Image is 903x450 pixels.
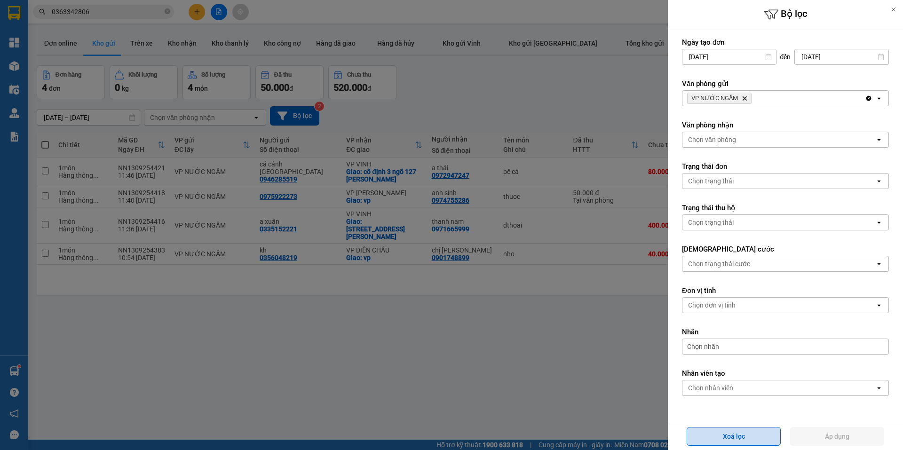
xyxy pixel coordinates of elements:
[687,93,752,104] span: VP NƯỚC NGẦM, close by backspace
[682,286,889,295] label: Đơn vị tính
[682,120,889,130] label: Văn phòng nhận
[21,8,88,38] strong: CHUYỂN PHÁT NHANH AN PHÚ QUÝ
[691,95,738,102] span: VP NƯỚC NGẦM
[682,245,889,254] label: [DEMOGRAPHIC_DATA] cước
[875,136,883,143] svg: open
[790,427,884,446] button: Áp dụng
[875,384,883,392] svg: open
[682,79,889,88] label: Văn phòng gửi
[19,40,89,72] span: [GEOGRAPHIC_DATA], [GEOGRAPHIC_DATA] ↔ [GEOGRAPHIC_DATA]
[682,203,889,213] label: Trạng thái thu hộ
[687,427,781,446] button: Xoá lọc
[875,301,883,309] svg: open
[682,162,889,171] label: Trạng thái đơn
[875,260,883,268] svg: open
[682,369,889,378] label: Nhân viên tạo
[687,342,719,351] span: Chọn nhãn
[865,95,872,102] svg: Clear all
[668,7,903,22] h6: Bộ lọc
[688,259,750,268] div: Chọn trạng thái cước
[780,52,791,62] span: đến
[688,176,734,186] div: Chọn trạng thái
[742,95,747,101] svg: Delete
[875,95,883,102] svg: open
[688,135,736,144] div: Chọn văn phòng
[682,49,776,64] input: Select a date.
[682,38,889,47] label: Ngày tạo đơn
[5,51,17,97] img: logo
[688,218,734,227] div: Chọn trạng thái
[682,327,889,337] label: Nhãn
[753,94,754,103] input: Selected VP NƯỚC NGẦM.
[875,177,883,185] svg: open
[688,300,736,310] div: Chọn đơn vị tính
[688,383,733,393] div: Chọn nhân viên
[795,49,888,64] input: Select a date.
[875,219,883,226] svg: open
